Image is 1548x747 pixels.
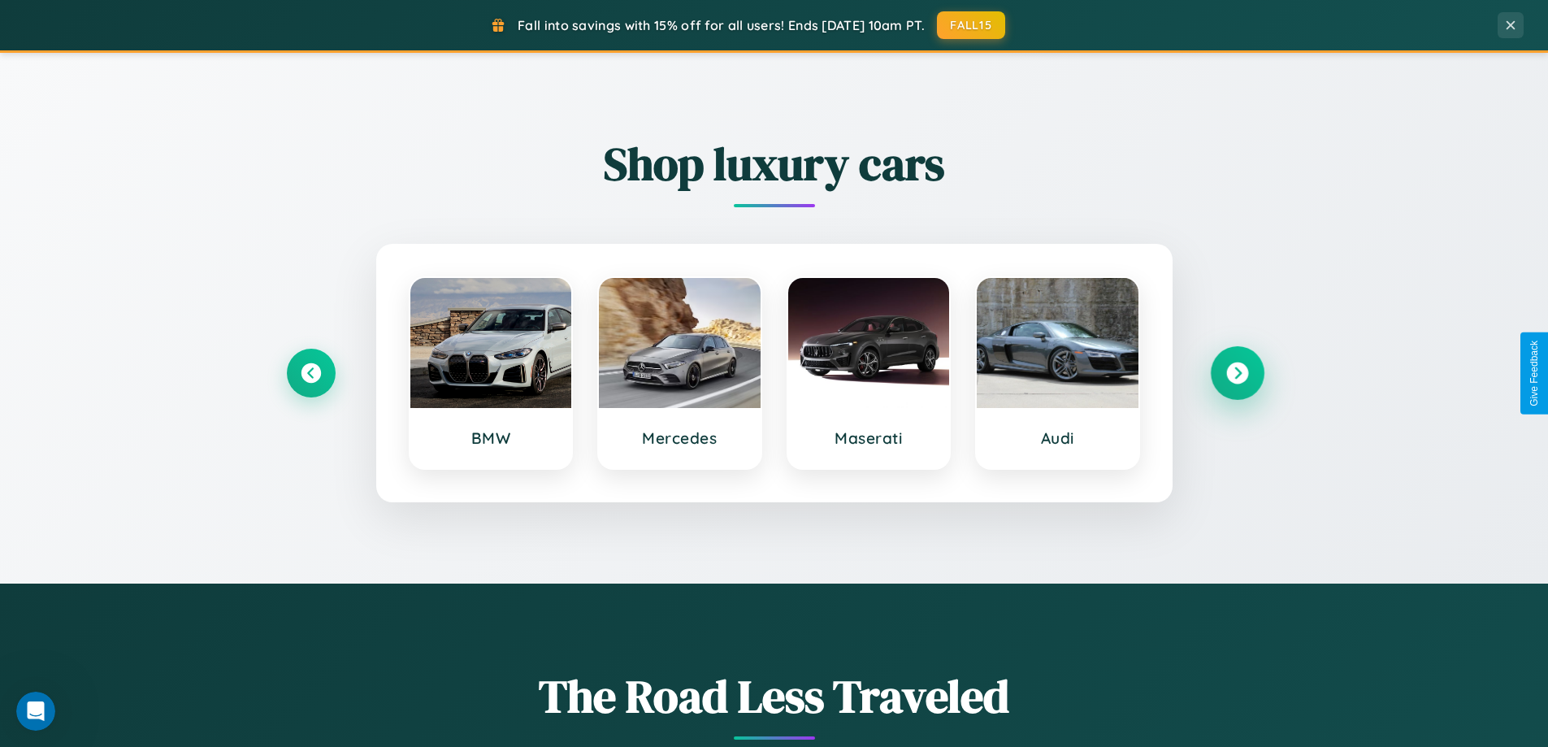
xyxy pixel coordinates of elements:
[427,428,556,448] h3: BMW
[804,428,934,448] h3: Maserati
[993,428,1122,448] h3: Audi
[937,11,1005,39] button: FALL15
[615,428,744,448] h3: Mercedes
[287,665,1262,727] h1: The Road Less Traveled
[16,692,55,731] iframe: Intercom live chat
[287,132,1262,195] h2: Shop luxury cars
[1528,341,1540,406] div: Give Feedback
[518,17,925,33] span: Fall into savings with 15% off for all users! Ends [DATE] 10am PT.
